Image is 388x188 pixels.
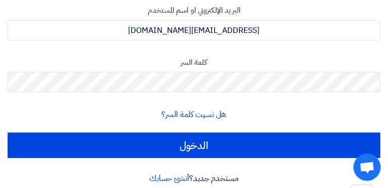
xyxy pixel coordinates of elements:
[8,133,380,158] input: الدخول
[354,154,381,181] a: دردشة مفتوحة
[161,108,226,121] a: هل نسيت كلمة السر؟
[8,172,380,184] div: مستخدم جديد؟
[8,20,380,41] input: أدخل بريد العمل الإلكتروني او اسم المستخدم الخاص بك ...
[8,57,380,68] label: كلمة السر
[149,172,189,184] a: أنشئ حسابك
[8,5,380,16] label: البريد الإلكتروني او اسم المستخدم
